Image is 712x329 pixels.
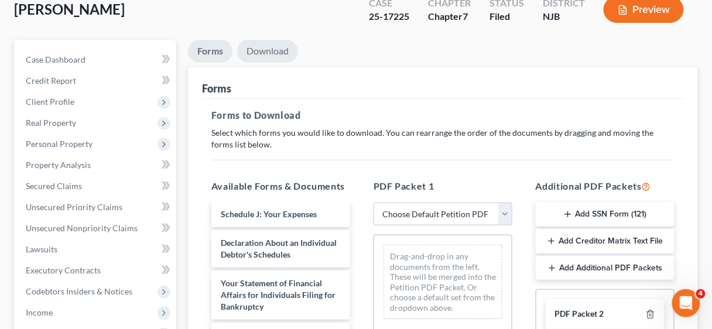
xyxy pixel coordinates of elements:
[16,155,176,176] a: Property Analysis
[16,197,176,218] a: Unsecured Priority Claims
[211,108,675,122] h5: Forms to Download
[26,54,85,64] span: Case Dashboard
[26,181,82,191] span: Secured Claims
[384,245,502,319] div: Drag-and-drop in any documents from the left. These will be merged into the Petition PDF Packet. ...
[26,76,76,85] span: Credit Report
[221,278,336,311] span: Your Statement of Financial Affairs for Individuals Filing for Bankruptcy
[26,223,138,233] span: Unsecured Nonpriority Claims
[369,10,409,23] div: 25-17225
[26,202,122,212] span: Unsecured Priority Claims
[237,40,298,63] a: Download
[26,244,57,254] span: Lawsuits
[696,289,706,299] span: 4
[26,139,93,149] span: Personal Property
[221,238,337,259] span: Declaration About an Individual Debtor's Schedules
[14,1,125,18] span: [PERSON_NAME]
[202,81,231,95] div: Forms
[26,118,76,128] span: Real Property
[211,127,675,150] p: Select which forms you would like to download. You can rearrange the order of the documents by dr...
[16,239,176,260] a: Lawsuits
[555,309,604,320] div: PDF Packet 2
[428,10,471,23] div: Chapter
[536,179,675,193] h5: Additional PDF Packets
[672,289,700,317] iframe: Intercom live chat
[16,70,176,91] a: Credit Report
[26,286,132,296] span: Codebtors Insiders & Notices
[16,49,176,70] a: Case Dashboard
[543,10,585,23] div: NJB
[16,260,176,281] a: Executory Contracts
[16,218,176,239] a: Unsecured Nonpriority Claims
[374,179,512,193] h5: PDF Packet 1
[26,160,91,170] span: Property Analysis
[463,11,468,22] span: 7
[211,179,350,193] h5: Available Forms & Documents
[536,256,675,280] button: Add Additional PDF Packets
[26,265,101,275] span: Executory Contracts
[16,176,176,197] a: Secured Claims
[536,203,675,227] button: Add SSN Form (121)
[188,40,232,63] a: Forms
[221,209,317,219] span: Schedule J: Your Expenses
[536,229,675,253] button: Add Creditor Matrix Text File
[26,307,53,317] span: Income
[26,97,74,107] span: Client Profile
[489,10,524,23] div: Filed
